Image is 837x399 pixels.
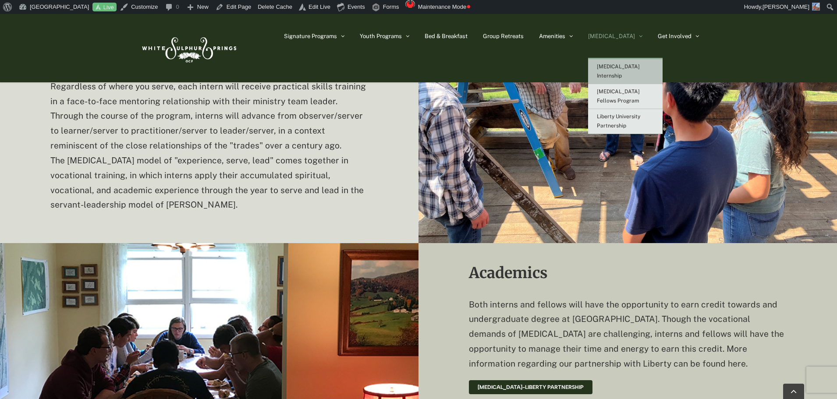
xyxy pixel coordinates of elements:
[597,64,640,79] span: [MEDICAL_DATA] Internship
[425,33,468,39] span: Bed & Breakfast
[588,109,663,134] a: Liberty University Partnership
[763,4,809,10] span: [PERSON_NAME]
[597,88,640,104] span: [MEDICAL_DATA] Fellows Program
[588,33,635,39] span: [MEDICAL_DATA]
[478,384,584,390] span: [MEDICAL_DATA]-Liberty partnership
[588,14,642,58] a: [MEDICAL_DATA]
[597,113,640,129] span: Liberty University Partnership
[483,33,524,39] span: Group Retreats
[469,380,592,394] a: [MEDICAL_DATA]-Liberty partnership
[425,14,468,58] a: Bed & Breakfast
[539,14,573,58] a: Amenities
[469,297,787,371] p: Both interns and fellows will have the opportunity to earn credit towards and undergraduate degre...
[360,33,402,39] span: Youth Programs
[284,33,337,39] span: Signature Programs
[138,28,239,69] img: White Sulphur Springs Logo
[284,14,699,58] nav: Main Menu Sticky
[483,14,524,58] a: Group Retreats
[92,3,117,12] a: Live
[658,33,692,39] span: Get Involved
[284,14,344,58] a: Signature Programs
[360,14,409,58] a: Youth Programs
[469,265,787,281] h2: Academics
[588,59,663,84] a: [MEDICAL_DATA] Internship
[539,33,565,39] span: Amenities
[658,14,699,58] a: Get Involved
[812,3,820,11] img: SusannePappal-66x66.jpg
[588,84,663,109] a: [MEDICAL_DATA] Fellows Program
